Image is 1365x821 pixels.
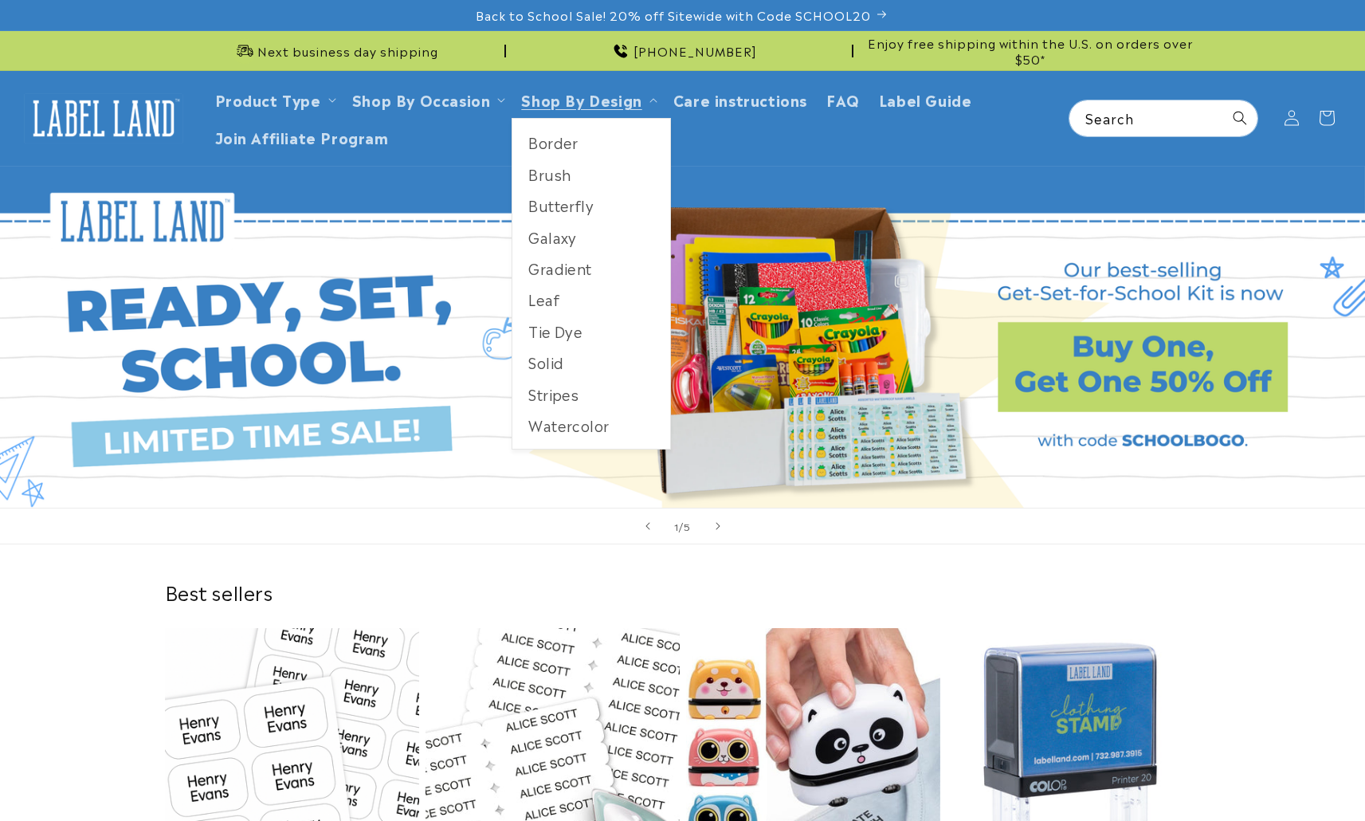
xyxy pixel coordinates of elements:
[1222,100,1257,136] button: Search
[512,81,663,118] summary: Shop By Design
[512,379,670,410] a: Stripes
[24,93,183,143] img: Label Land
[18,88,190,149] a: Label Land
[512,284,670,315] a: Leaf
[257,43,438,59] span: Next business day shipping
[633,43,757,59] span: [PHONE_NUMBER]
[860,35,1201,66] span: Enjoy free shipping within the U.S. on orders over $50*
[826,90,860,108] span: FAQ
[206,118,398,155] a: Join Affiliate Program
[679,518,684,534] span: /
[700,509,735,544] button: Next slide
[817,81,869,118] a: FAQ
[512,410,670,441] a: Watercolor
[512,316,670,347] a: Tie Dye
[343,81,512,118] summary: Shop By Occasion
[512,253,670,284] a: Gradient
[476,7,871,23] span: Back to School Sale! 20% off Sitewide with Code SCHOOL20
[165,31,506,70] div: Announcement
[206,81,343,118] summary: Product Type
[215,88,321,110] a: Product Type
[860,31,1201,70] div: Announcement
[664,81,817,118] a: Care instructions
[512,31,853,70] div: Announcement
[673,90,807,108] span: Care instructions
[512,190,670,221] a: Butterfly
[512,159,670,190] a: Brush
[352,90,491,108] span: Shop By Occasion
[674,518,679,534] span: 1
[684,518,691,534] span: 5
[512,347,670,378] a: Solid
[869,81,982,118] a: Label Guide
[215,128,389,146] span: Join Affiliate Program
[521,88,641,110] a: Shop By Design
[165,579,1201,604] h2: Best sellers
[879,90,972,108] span: Label Guide
[630,509,665,544] button: Previous slide
[512,127,670,158] a: Border
[512,222,670,253] a: Galaxy
[1030,746,1349,805] iframe: Gorgias Floating Chat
